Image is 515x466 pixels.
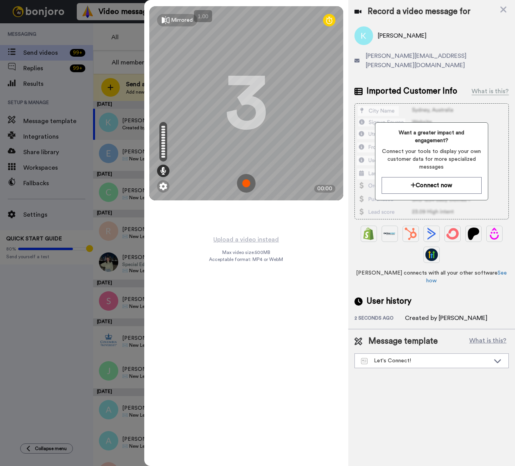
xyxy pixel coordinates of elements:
img: ic_gear.svg [159,183,167,190]
span: [PERSON_NAME] connects with all your other software [354,269,509,285]
span: Connect your tools to display your own customer data for more specialized messages [382,148,481,171]
div: Created by [PERSON_NAME] [405,313,487,323]
div: 3 [225,74,268,132]
span: [PERSON_NAME][EMAIL_ADDRESS][PERSON_NAME][DOMAIN_NAME] [366,51,509,70]
img: Drip [488,228,501,240]
img: ConvertKit [446,228,459,240]
img: GoHighLevel [425,249,438,261]
span: Message template [368,336,438,347]
button: Connect now [382,177,481,194]
span: Imported Customer Info [366,85,457,97]
button: Upload a video instead [211,235,281,245]
img: ActiveCampaign [425,228,438,240]
span: Acceptable format: MP4 or WebM [209,256,283,263]
img: ic_record_start.svg [237,174,256,193]
span: Want a greater impact and engagement? [382,129,481,144]
div: 00:00 [314,185,335,193]
img: Message-temps.svg [361,358,368,364]
img: Hubspot [404,228,417,240]
span: User history [366,296,411,307]
img: Shopify [363,228,375,240]
img: Patreon [467,228,480,240]
button: What is this? [467,336,509,347]
div: 2 seconds ago [354,315,405,323]
div: What is this? [472,87,509,96]
a: See how [426,270,507,283]
div: Let's Connect! [361,357,490,365]
span: Max video size: 500 MB [222,249,270,256]
img: Ontraport [384,228,396,240]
